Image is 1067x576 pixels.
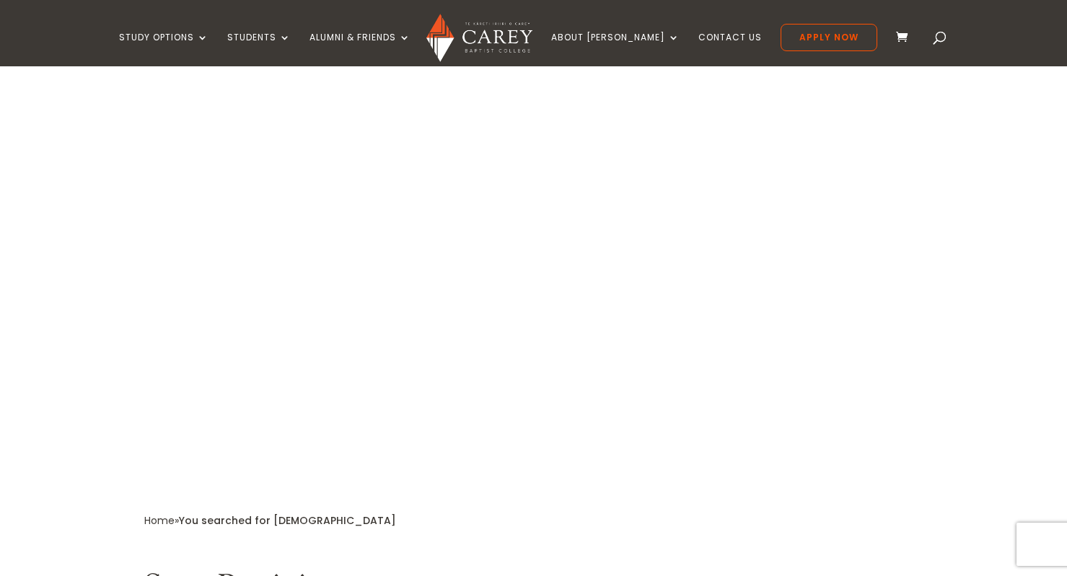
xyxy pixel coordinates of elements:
[698,32,762,66] a: Contact Us
[179,513,396,528] span: You searched for [DEMOGRAPHIC_DATA]
[426,14,532,62] img: Carey Baptist College
[144,513,396,528] span: »
[144,513,175,528] a: Home
[119,32,208,66] a: Study Options
[309,32,410,66] a: Alumni & Friends
[551,32,680,66] a: About [PERSON_NAME]
[227,32,291,66] a: Students
[781,24,877,51] a: Apply Now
